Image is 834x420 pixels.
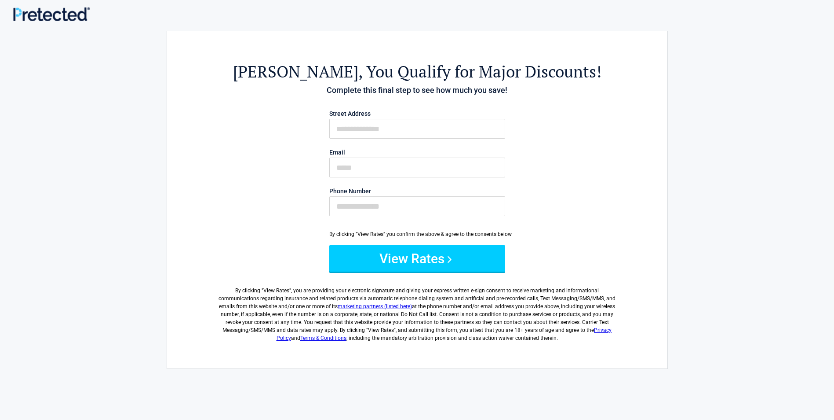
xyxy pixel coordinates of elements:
[215,85,619,96] h4: Complete this final step to see how much you save!
[13,7,90,21] img: Main Logo
[329,245,505,272] button: View Rates
[263,287,289,294] span: View Rates
[329,188,505,194] label: Phone Number
[329,111,505,117] label: Street Address
[329,230,505,238] div: By clicking "View Rates" you confirm the above & agree to the consents below
[215,280,619,342] label: By clicking " ", you are providing your electronic signature and giving your express written e-si...
[338,303,412,309] a: marketing partners (listed here)
[215,61,619,82] h2: , You Qualify for Major Discounts!
[300,335,346,341] a: Terms & Conditions
[329,149,505,155] label: Email
[233,61,358,82] span: [PERSON_NAME]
